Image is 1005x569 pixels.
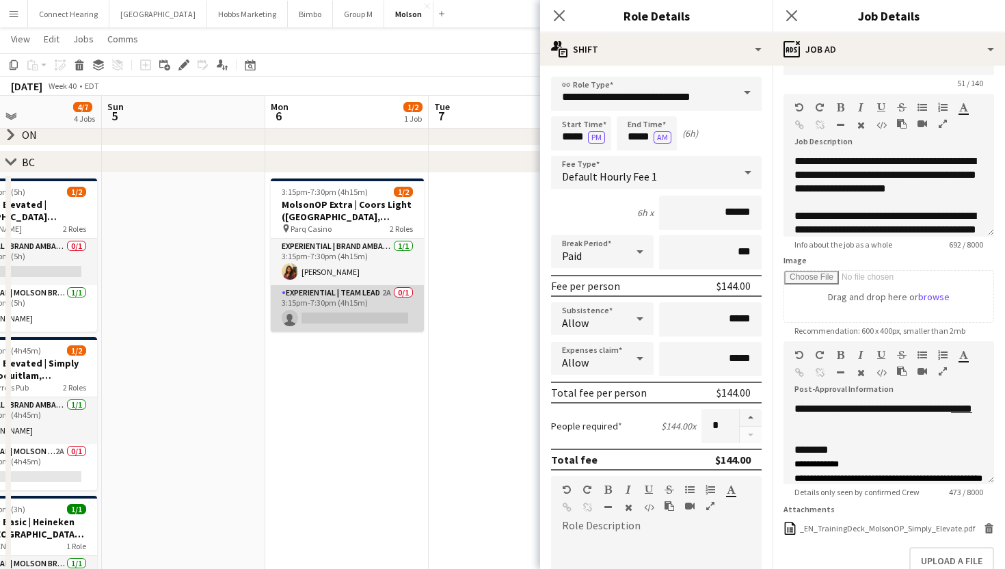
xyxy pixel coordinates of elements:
[815,349,825,360] button: Redo
[835,102,845,113] button: Bold
[28,1,109,27] button: Connect Hearing
[665,484,674,495] button: Strikethrough
[394,187,413,197] span: 1/2
[938,239,994,250] span: 692 / 8000
[917,118,927,129] button: Insert video
[38,30,65,48] a: Edit
[271,198,424,223] h3: MolsonOP Extra | Coors Light ([GEOGRAPHIC_DATA], [GEOGRAPHIC_DATA])
[432,108,450,124] span: 7
[665,501,674,512] button: Paste as plain text
[783,326,976,336] span: Recommendation: 600 x 400px, smaller than 2mb
[63,382,86,393] span: 2 Roles
[390,224,413,234] span: 2 Roles
[897,118,907,129] button: Paste as plain text
[73,33,94,45] span: Jobs
[946,78,994,88] span: 51 / 140
[938,102,948,113] button: Ordered List
[44,33,59,45] span: Edit
[897,366,907,377] button: Paste as plain text
[783,504,835,514] label: Attachments
[876,102,886,113] button: Underline
[22,155,35,169] div: BC
[562,356,589,369] span: Allow
[856,120,866,131] button: Clear Formatting
[288,1,333,27] button: Bimbo
[682,127,698,140] div: (6h)
[800,523,975,533] div: _EN_TrainingDeck_MolsonOP_Simply_Elevate.pdf
[716,386,751,399] div: $144.00
[856,102,866,113] button: Italic
[291,224,332,234] span: Parq Casino
[551,453,598,466] div: Total fee
[551,386,647,399] div: Total fee per person
[783,487,930,497] span: Details only seen by confirmed Crew
[207,1,288,27] button: Hobbs Marketing
[835,367,845,378] button: Horizontal Line
[109,1,207,27] button: [GEOGRAPHIC_DATA]
[404,114,422,124] div: 1 Job
[11,79,42,93] div: [DATE]
[562,484,572,495] button: Undo
[403,102,423,112] span: 1/2
[783,239,903,250] span: Info about the job as a whole
[562,249,582,263] span: Paid
[654,131,671,144] button: AM
[835,120,845,131] button: Horizontal Line
[685,484,695,495] button: Unordered List
[624,484,633,495] button: Italic
[938,349,948,360] button: Ordered List
[938,487,994,497] span: 473 / 8000
[938,118,948,129] button: Fullscreen
[11,33,30,45] span: View
[637,207,654,219] div: 6h x
[282,187,368,197] span: 3:15pm-7:30pm (4h15m)
[794,102,804,113] button: Undo
[85,81,99,91] div: EDT
[333,1,384,27] button: Group M
[897,349,907,360] button: Strikethrough
[876,120,886,131] button: HTML Code
[876,349,886,360] button: Underline
[63,224,86,234] span: 2 Roles
[773,7,1005,25] h3: Job Details
[685,501,695,512] button: Insert video
[271,178,424,332] app-job-card: 3:15pm-7:30pm (4h15m)1/2MolsonOP Extra | Coors Light ([GEOGRAPHIC_DATA], [GEOGRAPHIC_DATA]) Parq ...
[540,7,773,25] h3: Role Details
[551,420,622,432] label: People required
[562,170,657,183] span: Default Hourly Fee 1
[73,102,92,112] span: 4/7
[856,367,866,378] button: Clear Formatting
[938,366,948,377] button: Fullscreen
[74,114,95,124] div: 4 Jobs
[45,81,79,91] span: Week 40
[66,541,86,551] span: 1 Role
[105,108,124,124] span: 5
[107,33,138,45] span: Comms
[917,349,927,360] button: Unordered List
[959,349,968,360] button: Text Color
[271,239,424,285] app-card-role: Experiential | Brand Ambassador1/13:15pm-7:30pm (4h15m)[PERSON_NAME]
[835,349,845,360] button: Bold
[271,101,289,113] span: Mon
[582,484,592,495] button: Redo
[794,349,804,360] button: Undo
[540,33,773,66] div: Shift
[107,101,124,113] span: Sun
[716,279,751,293] div: $144.00
[740,409,762,427] button: Increase
[876,367,886,378] button: HTML Code
[726,484,736,495] button: Text Color
[773,33,1005,66] div: Job Ad
[644,484,654,495] button: Underline
[22,128,37,142] div: ON
[706,484,715,495] button: Ordered List
[102,30,144,48] a: Comms
[917,366,927,377] button: Insert video
[815,102,825,113] button: Redo
[856,349,866,360] button: Italic
[384,1,433,27] button: Molson
[67,345,86,356] span: 1/2
[897,102,907,113] button: Strikethrough
[706,501,715,512] button: Fullscreen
